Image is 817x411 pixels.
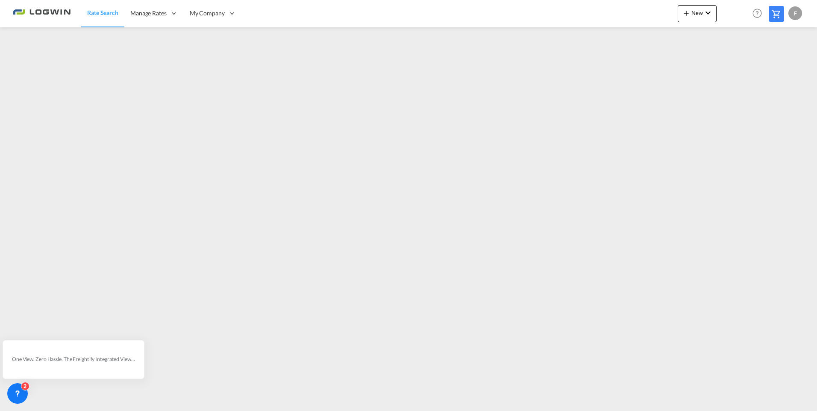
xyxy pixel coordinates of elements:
span: Manage Rates [130,9,167,18]
span: Help [750,6,764,21]
span: Rate Search [87,9,118,16]
div: F [788,6,802,20]
button: icon-plus 400-fgNewicon-chevron-down [678,5,717,22]
div: Help [750,6,769,21]
md-icon: icon-chevron-down [703,8,713,18]
img: 2761ae10d95411efa20a1f5e0282d2d7.png [13,4,71,23]
span: New [681,9,713,16]
md-icon: icon-plus 400-fg [681,8,691,18]
span: My Company [190,9,225,18]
